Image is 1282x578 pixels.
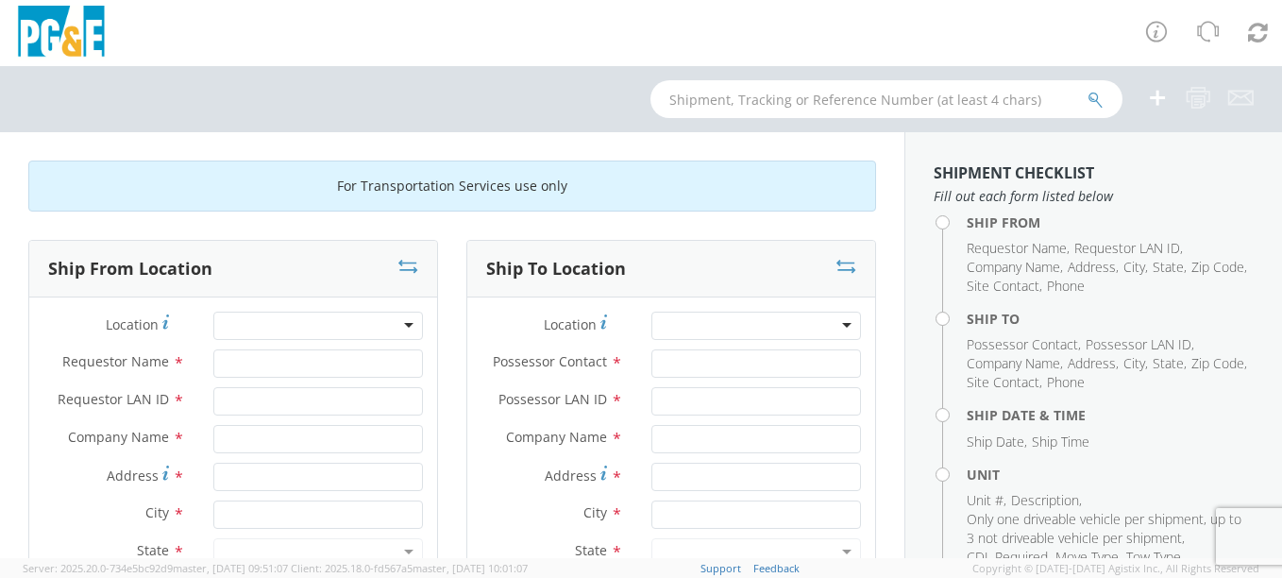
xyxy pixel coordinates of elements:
[967,335,1078,353] span: Possessor Contact
[1153,258,1184,276] span: State
[967,277,1039,295] span: Site Contact
[934,187,1254,206] span: Fill out each form listed below
[1153,354,1184,372] span: State
[967,433,1027,451] li: ,
[1153,354,1187,373] li: ,
[967,277,1042,296] li: ,
[967,354,1063,373] li: ,
[967,510,1249,548] li: ,
[1055,548,1122,567] li: ,
[967,354,1060,372] span: Company Name
[1068,354,1116,372] span: Address
[413,561,528,575] span: master, [DATE] 10:01:07
[506,428,607,446] span: Company Name
[972,561,1259,576] span: Copyright © [DATE]-[DATE] Agistix Inc., All Rights Reserved
[107,467,159,484] span: Address
[1074,239,1183,258] li: ,
[1011,491,1079,509] span: Description
[967,258,1060,276] span: Company Name
[1055,548,1119,566] span: Move Type
[28,161,876,212] div: For Transportation Services use only
[1068,258,1119,277] li: ,
[967,239,1067,257] span: Requestor Name
[753,561,800,575] a: Feedback
[967,510,1241,547] span: Only one driveable vehicle per shipment, up to 3 not driveable vehicle per shipment
[934,162,1094,183] strong: Shipment Checklist
[967,373,1039,391] span: Site Contact
[23,561,288,575] span: Server: 2025.20.0-734e5bc92d9
[1191,354,1244,372] span: Zip Code
[1191,258,1244,276] span: Zip Code
[1123,258,1148,277] li: ,
[700,561,741,575] a: Support
[1047,277,1085,295] span: Phone
[967,491,1004,509] span: Unit #
[68,428,169,446] span: Company Name
[575,541,607,559] span: State
[1086,335,1194,354] li: ,
[1191,354,1247,373] li: ,
[967,312,1254,326] h4: Ship To
[545,467,597,484] span: Address
[173,561,288,575] span: master, [DATE] 09:51:07
[1191,258,1247,277] li: ,
[1047,373,1085,391] span: Phone
[967,258,1063,277] li: ,
[1068,258,1116,276] span: Address
[137,541,169,559] span: State
[1011,491,1082,510] li: ,
[1123,354,1148,373] li: ,
[1032,433,1089,450] span: Ship Time
[967,548,1048,566] span: CDL Required
[106,315,159,333] span: Location
[1068,354,1119,373] li: ,
[58,390,169,408] span: Requestor LAN ID
[145,503,169,521] span: City
[14,6,109,61] img: pge-logo-06675f144f4cfa6a6814.png
[1123,258,1145,276] span: City
[1074,239,1180,257] span: Requestor LAN ID
[1123,354,1145,372] span: City
[498,390,607,408] span: Possessor LAN ID
[967,491,1006,510] li: ,
[967,467,1254,482] h4: Unit
[48,260,212,279] h3: Ship From Location
[493,352,607,370] span: Possessor Contact
[62,352,169,370] span: Requestor Name
[650,80,1122,118] input: Shipment, Tracking or Reference Number (at least 4 chars)
[967,335,1081,354] li: ,
[583,503,607,521] span: City
[967,433,1024,450] span: Ship Date
[967,239,1070,258] li: ,
[967,215,1254,229] h4: Ship From
[967,408,1254,422] h4: Ship Date & Time
[1126,548,1181,566] span: Tow Type
[967,373,1042,392] li: ,
[1126,548,1184,567] li: ,
[1153,258,1187,277] li: ,
[544,315,597,333] span: Location
[291,561,528,575] span: Client: 2025.18.0-fd567a5
[486,260,626,279] h3: Ship To Location
[967,548,1051,567] li: ,
[1086,335,1191,353] span: Possessor LAN ID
